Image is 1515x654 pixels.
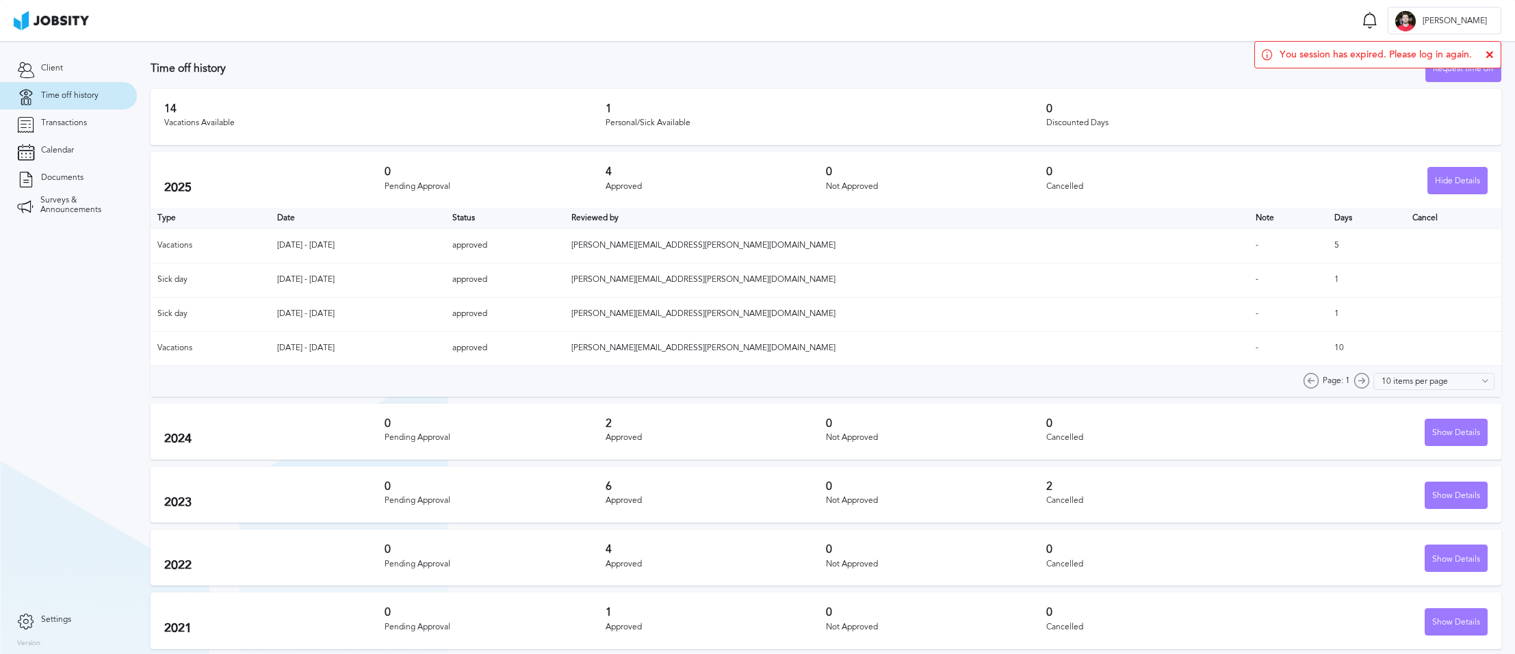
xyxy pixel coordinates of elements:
td: approved [445,331,565,365]
h3: 2 [1046,480,1267,493]
span: [PERSON_NAME][EMAIL_ADDRESS][PERSON_NAME][DOMAIN_NAME] [571,274,836,284]
span: - [1256,343,1258,352]
button: Show Details [1425,419,1488,446]
div: Pending Approval [385,560,605,569]
td: [DATE] - [DATE] [270,297,445,331]
td: [DATE] - [DATE] [270,331,445,365]
h3: 0 [385,543,605,555]
td: 10 [1328,331,1405,365]
td: [DATE] - [DATE] [270,263,445,297]
span: Settings [41,615,71,625]
span: - [1256,309,1258,318]
h3: Time off history [151,62,1425,75]
div: Pending Approval [385,182,605,192]
label: Version: [17,640,42,648]
div: Discounted Days [1046,118,1488,128]
th: Toggle SortBy [1249,208,1328,228]
th: Toggle SortBy [565,208,1248,228]
h2: 2023 [164,495,385,510]
td: approved [445,297,565,331]
span: Surveys & Announcements [40,196,120,215]
span: Transactions [41,118,87,128]
div: Pending Approval [385,496,605,506]
th: Type [151,208,270,228]
div: Cancelled [1046,623,1267,632]
span: - [1256,240,1258,250]
button: D[PERSON_NAME] [1388,7,1501,34]
div: Show Details [1425,419,1487,447]
th: Cancel [1406,208,1501,228]
div: Cancelled [1046,496,1267,506]
h3: 0 [385,606,605,618]
div: Not Approved [826,496,1046,506]
td: 1 [1328,297,1405,331]
span: Calendar [41,146,74,155]
div: Approved [606,433,826,443]
span: - [1256,274,1258,284]
h3: 2 [606,417,826,430]
h3: 1 [606,606,826,618]
h2: 2021 [164,621,385,636]
button: Show Details [1425,608,1488,636]
h2: 2025 [164,181,385,195]
button: Request time off [1425,55,1501,82]
h3: 1 [606,103,1047,115]
span: Page: 1 [1323,376,1350,386]
th: Days [1328,208,1405,228]
button: Show Details [1425,545,1488,572]
h3: 0 [385,166,605,178]
td: Sick day [151,263,270,297]
h3: 0 [826,480,1046,493]
h3: 0 [1046,543,1267,555]
div: Cancelled [1046,433,1267,443]
div: Show Details [1425,482,1487,510]
td: Vacations [151,228,270,263]
h3: 0 [826,543,1046,555]
span: [PERSON_NAME] [1416,16,1494,26]
div: Cancelled [1046,560,1267,569]
td: Vacations [151,331,270,365]
div: Approved [606,623,826,632]
div: Show Details [1425,545,1487,573]
span: Documents [41,173,83,183]
td: [DATE] - [DATE] [270,228,445,263]
h3: 6 [606,480,826,493]
h3: 4 [606,543,826,555]
span: You session has expired. Please log in again. [1280,49,1472,60]
h3: 0 [826,166,1046,178]
div: Cancelled [1046,182,1267,192]
h3: 0 [385,480,605,493]
div: Vacations Available [164,118,606,128]
h3: 0 [1046,166,1267,178]
span: [PERSON_NAME][EMAIL_ADDRESS][PERSON_NAME][DOMAIN_NAME] [571,309,836,318]
th: Toggle SortBy [445,208,565,228]
h3: 4 [606,166,826,178]
div: Pending Approval [385,623,605,632]
div: Pending Approval [385,433,605,443]
div: Not Approved [826,623,1046,632]
button: Hide Details [1427,167,1488,194]
div: D [1395,11,1416,31]
img: ab4bad089aa723f57921c736e9817d99.png [14,11,89,30]
h2: 2022 [164,558,385,573]
div: Personal/Sick Available [606,118,1047,128]
div: Hide Details [1428,168,1487,195]
td: approved [445,263,565,297]
div: Approved [606,560,826,569]
h3: 0 [1046,606,1267,618]
th: Toggle SortBy [270,208,445,228]
div: Not Approved [826,433,1046,443]
span: Client [41,64,63,73]
h3: 0 [1046,103,1488,115]
h3: 14 [164,103,606,115]
div: Not Approved [826,182,1046,192]
h2: 2024 [164,432,385,446]
h3: 0 [826,606,1046,618]
div: Approved [606,182,826,192]
div: Request time off [1426,55,1501,83]
h3: 0 [826,417,1046,430]
h3: 0 [1046,417,1267,430]
td: approved [445,228,565,263]
td: 1 [1328,263,1405,297]
div: Show Details [1425,609,1487,636]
